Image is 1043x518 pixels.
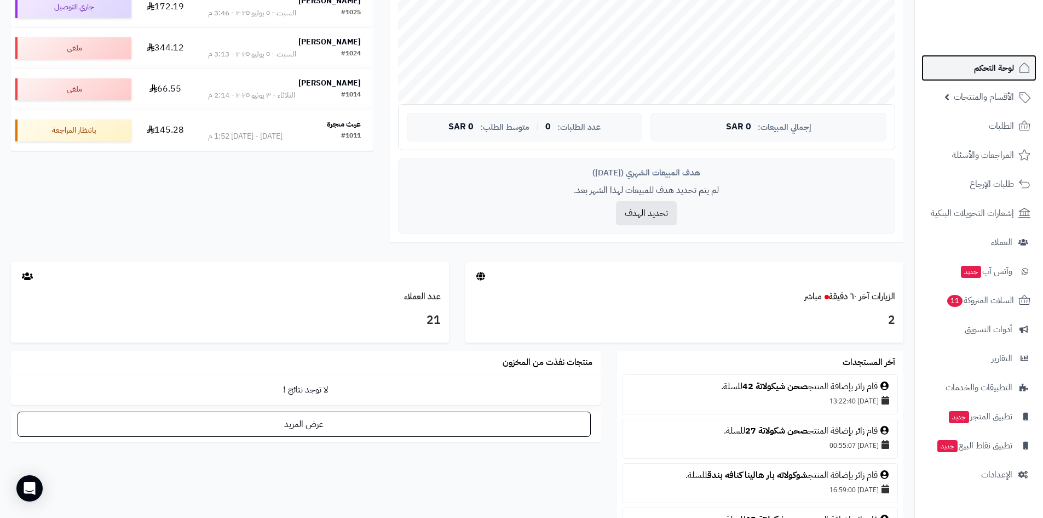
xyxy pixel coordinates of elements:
[969,30,1033,53] img: logo-2.png
[921,432,1036,459] a: تطبيق نقاط البيعجديد
[18,412,591,437] a: عرض المزيد
[616,201,677,225] button: تحديد الهدف
[989,118,1014,134] span: الطلبات
[208,49,296,60] div: السبت - ٥ يوليو ٢٠٢٥ - 3:13 م
[970,177,1014,192] span: طلبات الإرجاع
[327,118,361,130] strong: غيث متجرة
[474,311,895,330] h3: 2
[921,462,1036,488] a: الإعدادات
[937,440,958,452] span: جديد
[629,469,892,482] div: قام زائر بإضافة المنتج للسلة.
[726,122,751,132] span: 0 SAR
[742,380,808,393] a: صحن شيكولاتة 42
[557,123,601,132] span: عدد الطلبات:
[947,295,963,307] span: 11
[804,290,895,303] a: الزيارات آخر ٦٠ دقيقةمباشر
[921,403,1036,430] a: تطبيق المتجرجديد
[15,78,131,100] div: ملغي
[921,55,1036,81] a: لوحة التحكم
[407,184,886,197] p: لم يتم تحديد هدف للمبيعات لهذا الشهر بعد.
[921,171,1036,197] a: طلبات الإرجاع
[921,316,1036,343] a: أدوات التسويق
[921,200,1036,226] a: إشعارات التحويلات البنكية
[991,235,1012,250] span: العملاء
[16,475,43,502] div: Open Intercom Messenger
[341,90,361,101] div: #1014
[992,351,1012,366] span: التقارير
[15,119,131,141] div: بانتظار المراجعة
[921,258,1036,284] a: وآتس آبجديد
[707,469,808,482] a: شوكولاته بار هالينا كنافه بندق
[758,123,811,132] span: إجمالي المبيعات:
[843,358,895,368] h3: آخر المستجدات
[960,264,1012,279] span: وآتس آب
[208,90,295,101] div: الثلاثاء - ٣ يونيو ٢٠٢٥ - 2:14 م
[11,375,601,405] td: لا توجد نتائج !
[629,380,892,393] div: قام زائر بإضافة المنتج للسلة.
[974,60,1014,76] span: لوحة التحكم
[965,322,1012,337] span: أدوات التسويق
[949,411,969,423] span: جديد
[921,345,1036,372] a: التقارير
[948,409,1012,424] span: تطبيق المتجر
[136,69,195,110] td: 66.55
[341,49,361,60] div: #1024
[946,293,1014,308] span: السلات المتروكة
[629,437,892,453] div: [DATE] 00:55:07
[921,113,1036,139] a: الطلبات
[503,358,592,368] h3: منتجات نفذت من المخزون
[961,266,981,278] span: جديد
[208,8,296,19] div: السبت - ٥ يوليو ٢٠٢٥ - 3:46 م
[745,424,808,437] a: صحن شكولاتة 27
[921,374,1036,401] a: التطبيقات والخدمات
[448,122,474,132] span: 0 SAR
[298,77,361,89] strong: [PERSON_NAME]
[931,206,1014,221] span: إشعارات التحويلات البنكية
[936,438,1012,453] span: تطبيق نقاط البيع
[946,380,1012,395] span: التطبيقات والخدمات
[629,425,892,437] div: قام زائر بإضافة المنتج للسلة.
[136,110,195,151] td: 145.28
[952,147,1014,163] span: المراجعات والأسئلة
[15,37,131,59] div: ملغي
[545,122,551,132] span: 0
[921,142,1036,168] a: المراجعات والأسئلة
[480,123,529,132] span: متوسط الطلب:
[981,467,1012,482] span: الإعدادات
[536,123,539,131] span: |
[629,393,892,408] div: [DATE] 13:22:40
[629,482,892,497] div: [DATE] 16:59:00
[921,287,1036,314] a: السلات المتروكة11
[136,28,195,69] td: 344.12
[341,131,361,142] div: #1011
[407,167,886,179] div: هدف المبيعات الشهري ([DATE])
[19,311,441,330] h3: 21
[921,229,1036,255] a: العملاء
[404,290,441,303] a: عدد العملاء
[954,89,1014,105] span: الأقسام والمنتجات
[298,36,361,48] strong: [PERSON_NAME]
[341,8,361,19] div: #1025
[208,131,283,142] div: [DATE] - [DATE] 1:52 م
[804,290,822,303] small: مباشر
